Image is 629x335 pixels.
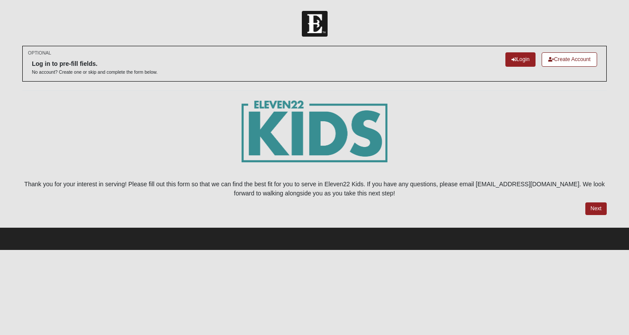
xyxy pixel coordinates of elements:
[542,52,597,67] a: Create Account
[505,52,536,67] a: Login
[32,60,158,68] h6: Log in to pre-fill fields.
[585,202,607,215] a: Next
[242,99,388,175] img: E22_kids_logogrn-01.png
[22,180,607,198] p: Thank you for your interest in serving! Please fill out this form so that we can find the best fi...
[302,11,328,37] img: Church of Eleven22 Logo
[32,69,158,75] p: No account? Create one or skip and complete the form below.
[28,50,51,56] small: OPTIONAL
